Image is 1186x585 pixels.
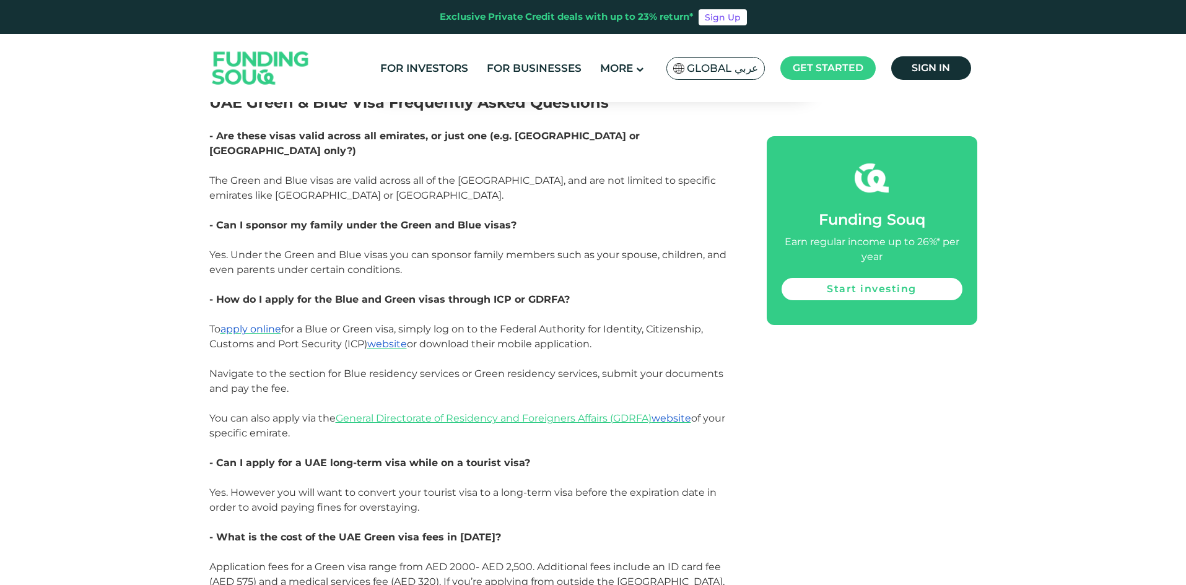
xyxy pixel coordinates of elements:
a: apply online [220,323,281,335]
a: General Directorate of Residency and Foreigners Affairs (GDRFA)website [336,412,691,424]
a: Start investing [782,278,962,300]
span: - How do I apply for the Blue and Green visas through ICP or GDRFA? [209,293,570,305]
a: website [367,338,407,350]
span: UAE Green & Blue Visa Frequently Asked Questions [209,93,609,111]
span: - Can I apply for a UAE long-term visa while on a tourist visa? [209,457,530,469]
a: Sign in [891,56,971,80]
img: Logo [200,37,321,100]
img: fsicon [855,161,889,195]
span: Global عربي [687,61,758,76]
a: For Businesses [484,58,585,79]
a: For Investors [377,58,471,79]
span: You can also apply via the of your specific emirate. [209,412,725,439]
span: - What is the cost of the UAE Green visa fees in [DATE]? [209,531,501,543]
span: The Green and Blue visas are valid across all of the [GEOGRAPHIC_DATA], and are not limited to sp... [209,175,716,201]
span: To for a Blue or Green visa, simply log on to the Federal Authority for Identity, Citizenship, Cu... [209,323,723,394]
span: Get started [793,62,863,74]
span: More [600,62,633,74]
div: Earn regular income up to 26%* per year [782,235,962,264]
span: Yes. However you will want to convert your tourist visa to a long-term visa before the expiration... [209,487,717,513]
a: Sign Up [699,9,747,25]
span: Funding Souq [819,210,925,228]
span: - Are these visas valid across all emirates, or just one (e.g. [GEOGRAPHIC_DATA] or [GEOGRAPHIC_D... [209,130,640,157]
span: website [652,412,691,424]
span: - Can I sponsor my family under the Green and Blue visas? [209,219,517,231]
img: SA Flag [673,63,684,74]
div: Exclusive Private Credit deals with up to 23% return* [440,10,694,24]
span: Yes. Under the Green and Blue visas you can sponsor family members such as your spouse, children,... [209,249,726,275]
span: Sign in [912,62,950,74]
